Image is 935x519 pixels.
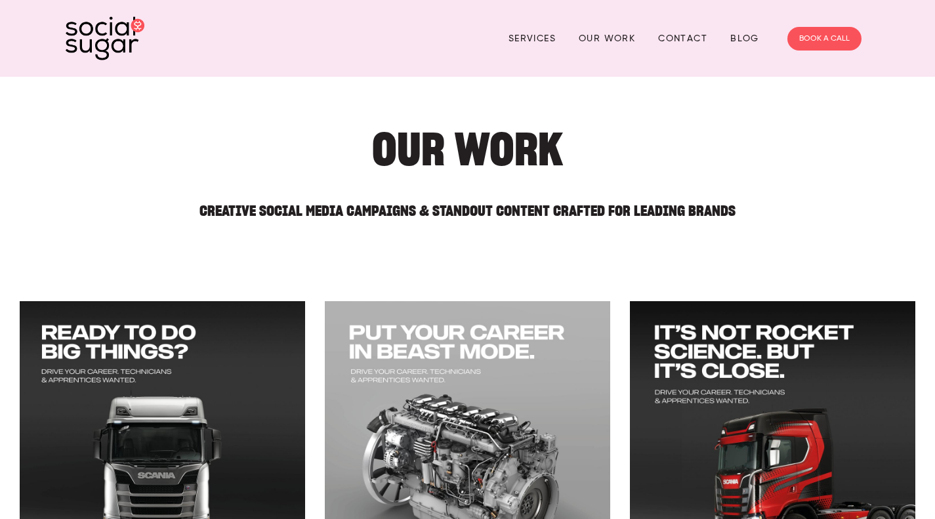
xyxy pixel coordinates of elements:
[579,28,635,49] a: Our Work
[66,16,144,60] img: SocialSugar
[121,129,814,169] h1: Our Work
[509,28,556,49] a: Services
[658,28,707,49] a: Contact
[121,192,814,218] h2: Creative Social Media Campaigns & Standout Content Crafted for Leading Brands
[787,27,862,51] a: BOOK A CALL
[730,28,759,49] a: Blog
